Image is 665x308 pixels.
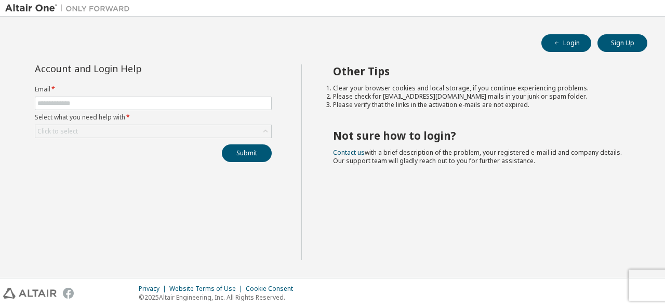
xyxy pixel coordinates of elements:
div: Account and Login Help [35,64,224,73]
div: Privacy [139,285,169,293]
label: Select what you need help with [35,113,272,122]
label: Email [35,85,272,93]
span: with a brief description of the problem, your registered e-mail id and company details. Our suppo... [333,148,622,165]
img: facebook.svg [63,288,74,299]
div: Cookie Consent [246,285,299,293]
div: Website Terms of Use [169,285,246,293]
li: Please check for [EMAIL_ADDRESS][DOMAIN_NAME] mails in your junk or spam folder. [333,92,629,101]
h2: Not sure how to login? [333,129,629,142]
button: Sign Up [597,34,647,52]
button: Submit [222,144,272,162]
button: Login [541,34,591,52]
li: Clear your browser cookies and local storage, if you continue experiencing problems. [333,84,629,92]
p: © 2025 Altair Engineering, Inc. All Rights Reserved. [139,293,299,302]
div: Click to select [37,127,78,136]
h2: Other Tips [333,64,629,78]
img: Altair One [5,3,135,14]
li: Please verify that the links in the activation e-mails are not expired. [333,101,629,109]
img: altair_logo.svg [3,288,57,299]
div: Click to select [35,125,271,138]
a: Contact us [333,148,365,157]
